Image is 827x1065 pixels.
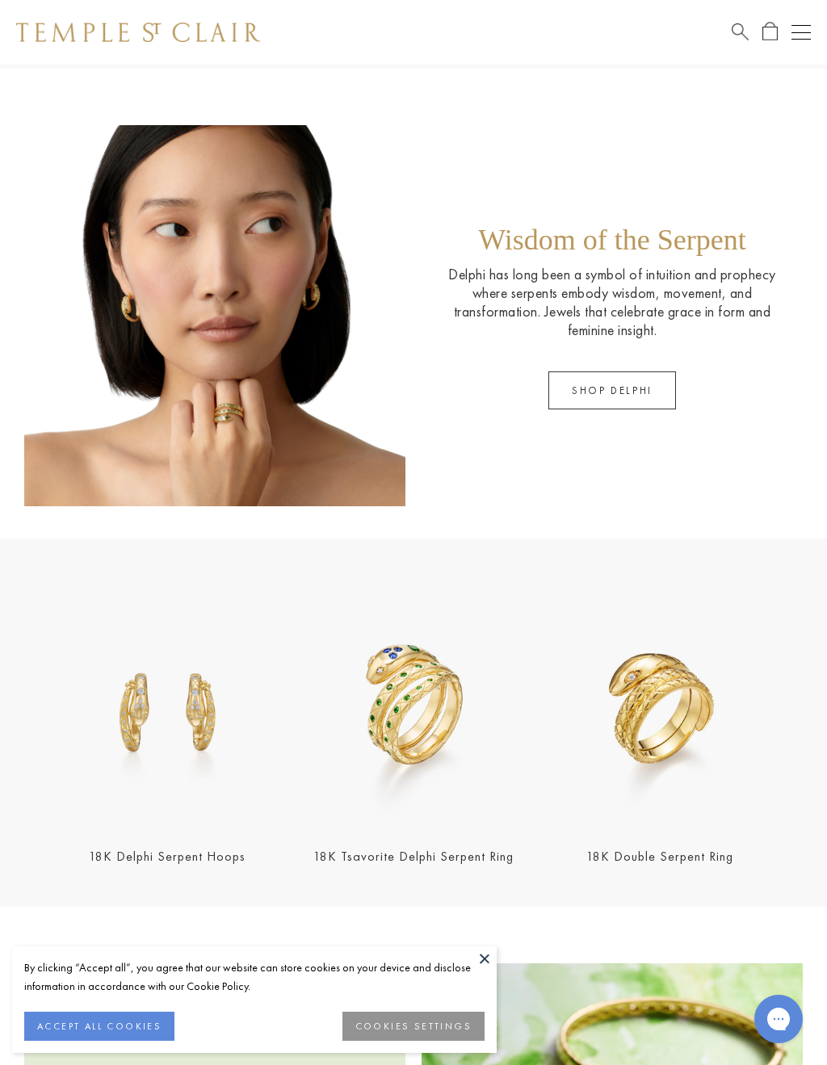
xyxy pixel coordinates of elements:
[478,223,746,265] p: Wisdom of the Serpent
[313,848,514,865] a: 18K Tsavorite Delphi Serpent Ring
[732,22,749,42] a: Search
[295,591,531,828] a: R36135-SRPBSTGR36135-SRPBSTG
[438,265,787,339] p: Delphi has long been a symbol of intuition and prophecy where serpents embody wisdom, movement, a...
[16,23,260,42] img: Temple St. Clair
[48,591,285,828] a: 18K Delphi Serpent Hoops18K Delphi Serpent Hoops
[48,591,285,828] img: 18K Delphi Serpent Hoops
[24,958,485,996] div: By clicking “Accept all”, you agree that our website can store cookies on your device and disclos...
[548,371,676,409] a: SHOP DELPHI
[24,1012,174,1041] button: ACCEPT ALL COOKIES
[762,22,778,42] a: Open Shopping Bag
[89,848,246,865] a: 18K Delphi Serpent Hoops
[295,591,531,828] img: R36135-SRPBSTG
[342,1012,485,1041] button: COOKIES SETTINGS
[542,591,779,828] a: 18K Double Serpent Ring18K Double Serpent Ring
[542,591,779,828] img: 18K Double Serpent Ring
[791,23,811,42] button: Open navigation
[586,848,733,865] a: 18K Double Serpent Ring
[746,989,811,1049] iframe: Gorgias live chat messenger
